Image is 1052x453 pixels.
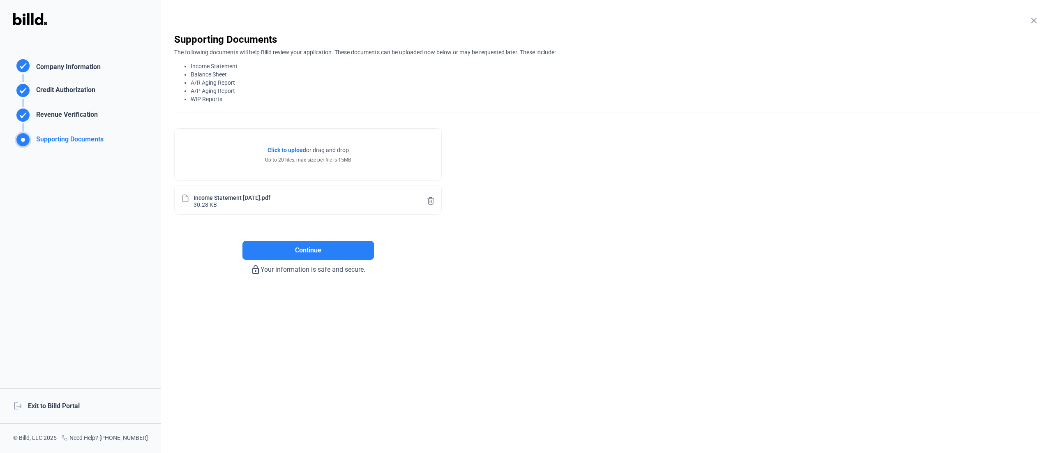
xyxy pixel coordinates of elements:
span: or drag and drop [306,146,349,154]
div: Company Information [33,62,101,74]
div: Up to 20 files, max size per file is 15MB [265,156,351,164]
span: Continue [295,245,321,255]
mat-icon: logout [13,401,21,409]
span: Click to upload [268,147,306,153]
li: A/R Aging Report [191,79,1039,87]
div: Credit Authorization [33,85,95,99]
div: The following documents will help Billd review your application. These documents can be uploaded ... [174,46,1039,103]
li: A/P Aging Report [191,87,1039,95]
div: Revenue Verification [33,110,98,123]
mat-icon: lock_outline [251,265,261,275]
img: Billd Logo [13,13,47,25]
div: Supporting Documents [33,134,104,148]
div: Supporting Documents [174,33,1039,46]
button: Continue [242,241,374,260]
div: Your information is safe and secure. [174,260,442,275]
div: Income Statement [DATE].pdf [194,194,270,201]
li: WIP Reports [191,95,1039,103]
div: © Billd, LLC 2025 [13,434,57,443]
div: Need Help? [PHONE_NUMBER] [61,434,148,443]
mat-icon: close [1029,16,1039,25]
li: Balance Sheet [191,70,1039,79]
div: 30.28 KB [194,201,217,208]
li: Income Statement [191,62,1039,70]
